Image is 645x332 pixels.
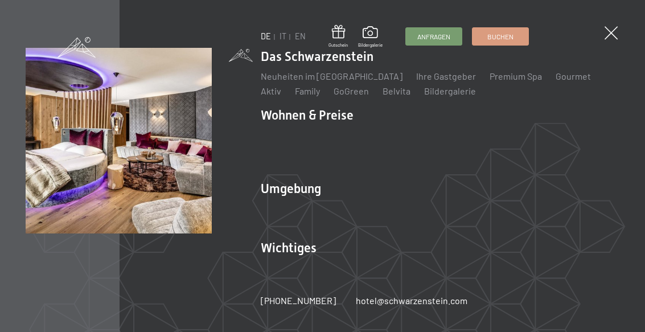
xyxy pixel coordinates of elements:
[424,85,476,96] a: Bildergalerie
[295,85,320,96] a: Family
[487,32,513,42] span: Buchen
[417,32,450,42] span: Anfragen
[490,71,542,81] a: Premium Spa
[261,71,402,81] a: Neuheiten im [GEOGRAPHIC_DATA]
[295,31,306,41] a: EN
[261,85,281,96] a: Aktiv
[356,294,467,307] a: hotel@schwarzenstein.com
[334,85,369,96] a: GoGreen
[383,85,410,96] a: Belvita
[261,295,336,306] span: [PHONE_NUMBER]
[473,28,528,45] a: Buchen
[280,31,286,41] a: IT
[328,25,348,48] a: Gutschein
[358,26,383,48] a: Bildergalerie
[358,42,383,48] span: Bildergalerie
[406,28,462,45] a: Anfragen
[556,71,591,81] a: Gourmet
[416,71,476,81] a: Ihre Gastgeber
[328,42,348,48] span: Gutschein
[261,31,271,41] a: DE
[261,294,336,307] a: [PHONE_NUMBER]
